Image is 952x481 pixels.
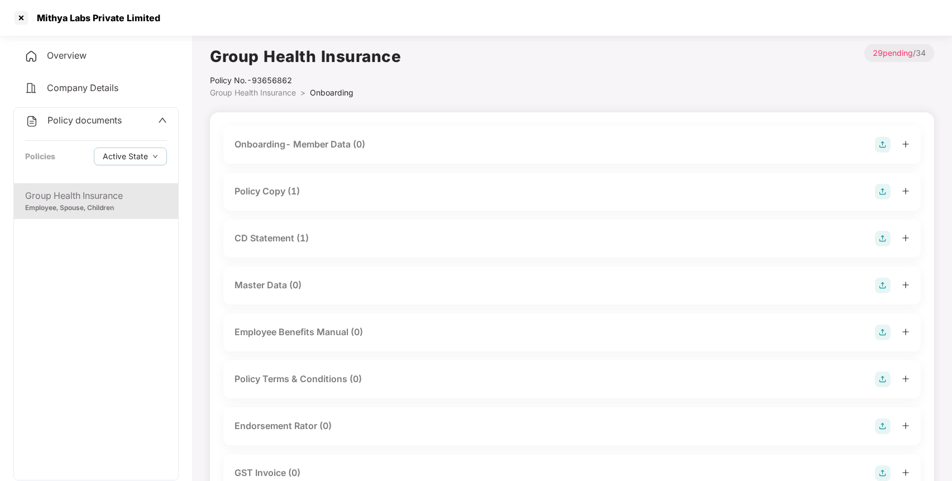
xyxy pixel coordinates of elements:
[902,422,910,430] span: plus
[300,88,305,97] span: >
[25,82,38,95] img: svg+xml;base64,PHN2ZyB4bWxucz0iaHR0cDovL3d3dy53My5vcmcvMjAwMC9zdmciIHdpZHRoPSIyNCIgaGVpZ2h0PSIyNC...
[47,115,122,126] span: Policy documents
[875,465,891,481] img: svg+xml;base64,PHN2ZyB4bWxucz0iaHR0cDovL3d3dy53My5vcmcvMjAwMC9zdmciIHdpZHRoPSIyOCIgaGVpZ2h0PSIyOC...
[235,325,363,339] div: Employee Benefits Manual (0)
[902,140,910,148] span: plus
[158,116,167,125] span: up
[235,372,362,386] div: Policy Terms & Conditions (0)
[152,154,158,160] span: down
[875,418,891,434] img: svg+xml;base64,PHN2ZyB4bWxucz0iaHR0cDovL3d3dy53My5vcmcvMjAwMC9zdmciIHdpZHRoPSIyOCIgaGVpZ2h0PSIyOC...
[235,419,332,433] div: Endorsement Rator (0)
[875,325,891,340] img: svg+xml;base64,PHN2ZyB4bWxucz0iaHR0cDovL3d3dy53My5vcmcvMjAwMC9zdmciIHdpZHRoPSIyOCIgaGVpZ2h0PSIyOC...
[235,278,302,292] div: Master Data (0)
[902,187,910,195] span: plus
[235,184,300,198] div: Policy Copy (1)
[875,278,891,293] img: svg+xml;base64,PHN2ZyB4bWxucz0iaHR0cDovL3d3dy53My5vcmcvMjAwMC9zdmciIHdpZHRoPSIyOCIgaGVpZ2h0PSIyOC...
[902,234,910,242] span: plus
[47,82,118,93] span: Company Details
[875,231,891,246] img: svg+xml;base64,PHN2ZyB4bWxucz0iaHR0cDovL3d3dy53My5vcmcvMjAwMC9zdmciIHdpZHRoPSIyOCIgaGVpZ2h0PSIyOC...
[47,50,87,61] span: Overview
[25,189,167,203] div: Group Health Insurance
[310,88,353,97] span: Onboarding
[902,328,910,336] span: plus
[210,44,401,69] h1: Group Health Insurance
[210,74,401,87] div: Policy No.- 93656862
[25,150,55,163] div: Policies
[103,150,148,163] span: Active State
[873,48,913,58] span: 29 pending
[875,184,891,199] img: svg+xml;base64,PHN2ZyB4bWxucz0iaHR0cDovL3d3dy53My5vcmcvMjAwMC9zdmciIHdpZHRoPSIyOCIgaGVpZ2h0PSIyOC...
[235,137,365,151] div: Onboarding- Member Data (0)
[235,231,309,245] div: CD Statement (1)
[235,466,300,480] div: GST Invoice (0)
[25,203,167,213] div: Employee, Spouse, Children
[902,469,910,477] span: plus
[902,281,910,289] span: plus
[210,88,296,97] span: Group Health Insurance
[864,44,934,62] p: / 34
[902,375,910,383] span: plus
[875,372,891,387] img: svg+xml;base64,PHN2ZyB4bWxucz0iaHR0cDovL3d3dy53My5vcmcvMjAwMC9zdmciIHdpZHRoPSIyOCIgaGVpZ2h0PSIyOC...
[94,147,167,165] button: Active Statedown
[25,115,39,128] img: svg+xml;base64,PHN2ZyB4bWxucz0iaHR0cDovL3d3dy53My5vcmcvMjAwMC9zdmciIHdpZHRoPSIyNCIgaGVpZ2h0PSIyNC...
[875,137,891,153] img: svg+xml;base64,PHN2ZyB4bWxucz0iaHR0cDovL3d3dy53My5vcmcvMjAwMC9zdmciIHdpZHRoPSIyOCIgaGVpZ2h0PSIyOC...
[30,12,160,23] div: Mithya Labs Private Limited
[25,50,38,63] img: svg+xml;base64,PHN2ZyB4bWxucz0iaHR0cDovL3d3dy53My5vcmcvMjAwMC9zdmciIHdpZHRoPSIyNCIgaGVpZ2h0PSIyNC...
